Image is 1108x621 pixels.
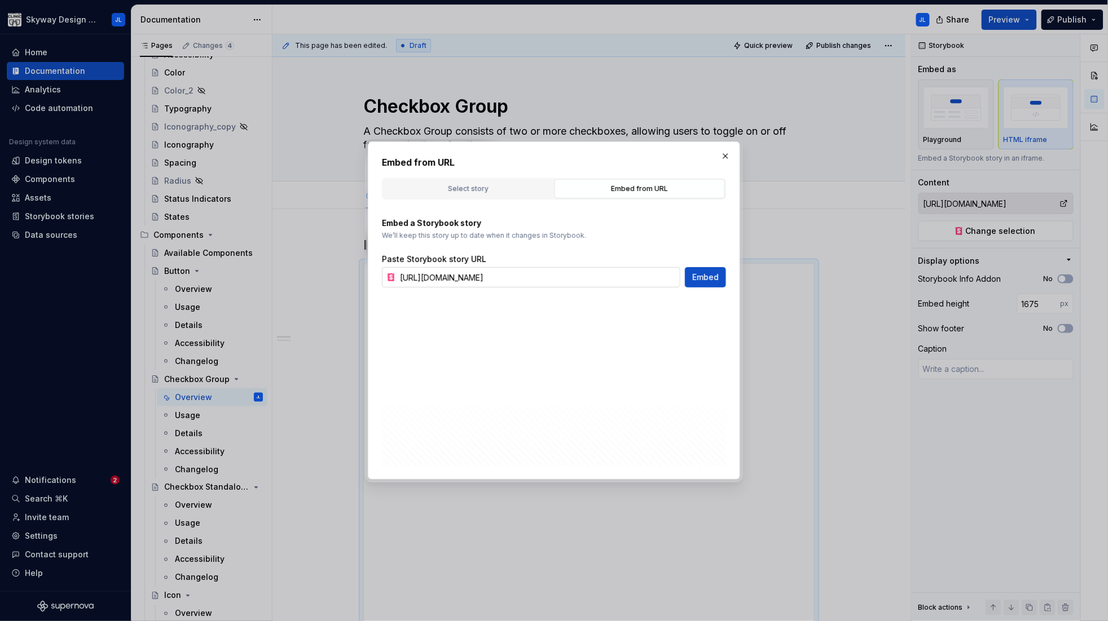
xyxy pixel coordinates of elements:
div: Embed from URL [559,183,721,194]
div: Select story [387,183,549,194]
input: https://storybook.com/story/... [395,267,680,287]
label: Paste Storybook story URL [382,254,486,265]
span: Embed [692,272,719,283]
button: Embed [685,267,726,287]
h2: Embed from URL [382,156,726,169]
p: We’ll keep this story up to date when it changes in Storybook. [382,231,726,240]
p: Embed a Storybook story [382,218,726,229]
